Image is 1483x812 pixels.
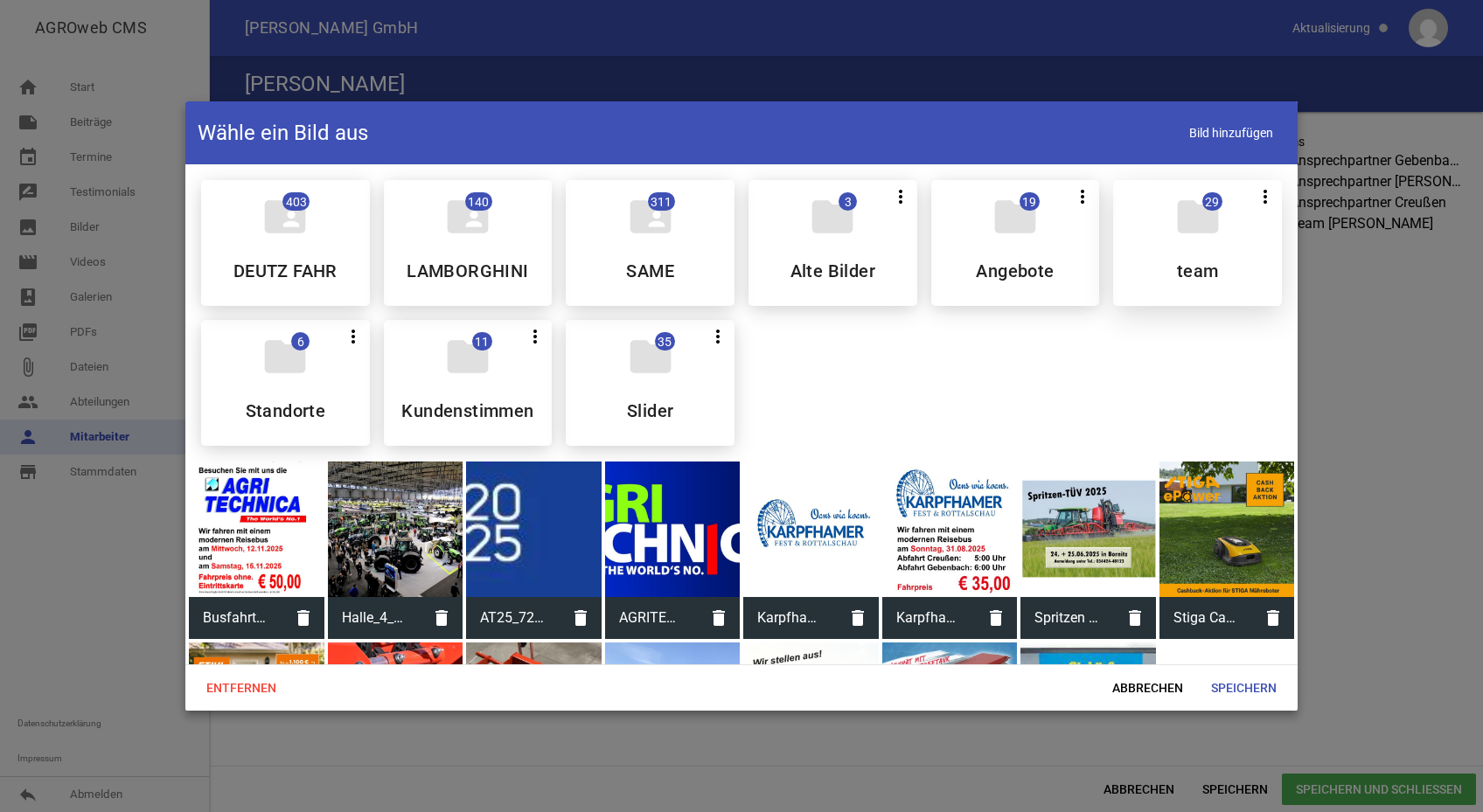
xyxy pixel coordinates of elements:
[991,192,1040,241] i: folder
[1113,180,1282,306] div: team
[627,402,673,420] h5: Slider
[975,597,1017,639] i: delete
[566,320,735,446] div: Slider
[421,597,463,639] i: delete
[626,192,675,241] i: folder_shared
[465,192,492,211] span: 140
[407,262,528,280] h5: LAMBORGHINI
[743,595,837,641] span: Karpfham nur Logo 25.jpg
[401,402,533,420] h5: Kundenstimmen
[343,326,364,347] i: more_vert
[648,192,675,211] span: 311
[655,332,675,350] span: 35
[337,320,370,351] button: more_vert
[605,595,699,641] span: AGRITECHNICA25_4c_Flaeche_blau_de6406253d.jpg
[246,402,326,420] h5: Standorte
[1098,672,1197,704] span: Abbrechen
[707,326,728,347] i: more_vert
[839,192,857,211] span: 3
[1249,180,1282,212] button: more_vert
[201,320,370,446] div: Standorte
[1252,597,1294,639] i: delete
[443,332,492,381] i: folder
[261,192,310,241] i: folder_shared
[748,180,917,306] div: Alte Bilder
[192,672,290,704] span: Entfernen
[282,597,324,639] i: delete
[1255,186,1276,207] i: more_vert
[701,320,735,351] button: more_vert
[1020,192,1040,211] span: 19
[566,180,735,306] div: SAME
[1197,672,1291,704] span: Speichern
[472,332,492,350] span: 11
[1177,262,1219,280] h5: team
[1072,186,1093,207] i: more_vert
[525,326,546,347] i: more_vert
[882,595,976,641] span: Karpfham Busfahrt 25.jpg
[837,597,879,639] i: delete
[466,595,560,641] span: AT25_728x90_DE.jpg
[884,180,917,212] button: more_vert
[790,262,875,280] h5: Alte Bilder
[201,180,370,306] div: DEUTZ FAHR
[626,332,675,381] i: folder
[189,595,282,641] span: Busfahrt Agritechnica 2025.jpg
[1177,115,1285,151] span: Bild hinzufügen
[291,332,310,350] span: 6
[698,597,740,639] i: delete
[443,192,492,241] i: folder_shared
[261,332,310,381] i: folder
[1114,597,1156,639] i: delete
[1066,180,1099,212] button: more_vert
[328,595,421,641] span: Halle_4_Trecker14.jpg
[976,262,1054,280] h5: Angebote
[808,192,857,241] i: folder
[519,320,552,351] button: more_vert
[384,180,553,306] div: LAMBORGHINI
[626,262,674,280] h5: SAME
[890,186,911,207] i: more_vert
[1173,192,1222,241] i: folder
[1202,192,1222,211] span: 29
[198,119,368,147] h4: Wähle ein Bild aus
[233,262,338,280] h5: DEUTZ FAHR
[1020,595,1114,641] span: Spritzen TÜV Bornitz.jpg
[931,180,1100,306] div: Angebote
[384,320,553,446] div: Kundenstimmen
[282,192,310,211] span: 403
[560,597,602,639] i: delete
[1159,595,1253,641] span: Stiga CashBack.jpg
